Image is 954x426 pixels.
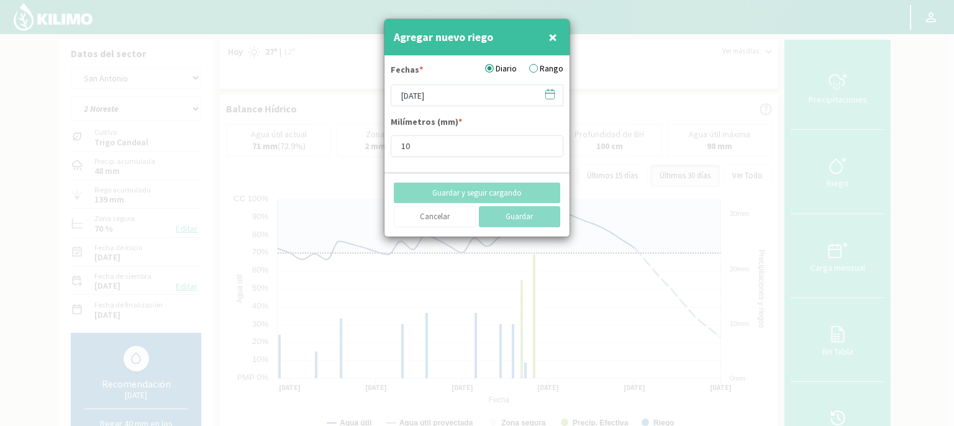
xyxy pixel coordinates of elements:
button: Guardar y seguir cargando [394,183,560,204]
label: Fechas [391,63,423,79]
h4: Agregar nuevo riego [394,29,493,46]
label: Diario [485,62,517,75]
span: × [548,27,557,47]
button: Close [545,25,560,50]
button: Cancelar [394,206,476,227]
label: Milímetros (mm) [391,116,462,132]
button: Guardar [479,206,561,227]
label: Rango [529,62,563,75]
